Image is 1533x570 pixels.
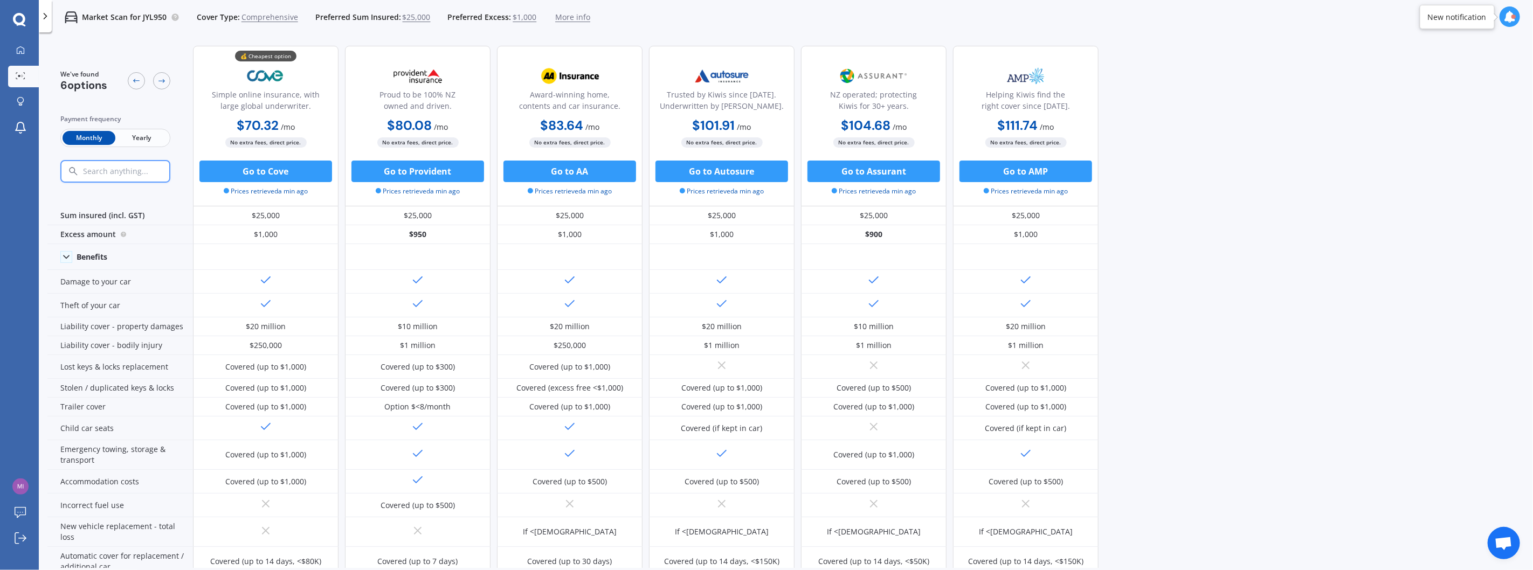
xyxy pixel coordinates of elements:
[827,526,921,537] div: If <[DEMOGRAPHIC_DATA]
[381,383,455,393] div: Covered (up to $300)
[968,556,1083,567] div: Covered (up to 14 days, <$150K)
[833,401,914,412] div: Covered (up to $1,000)
[893,122,907,132] span: / mo
[523,526,617,537] div: If <[DEMOGRAPHIC_DATA]
[841,117,890,134] b: $104.68
[737,122,751,132] span: / mo
[1006,321,1046,332] div: $20 million
[854,321,894,332] div: $10 million
[381,362,455,372] div: Covered (up to $300)
[210,556,321,567] div: Covered (up to 14 days, <$80K)
[529,137,611,148] span: No extra fees, direct price.
[47,206,193,225] div: Sum insured (incl. GST)
[225,362,306,372] div: Covered (up to $1,000)
[979,526,1073,537] div: If <[DEMOGRAPHIC_DATA]
[497,206,643,225] div: $25,000
[838,62,909,89] img: Assurant.png
[281,122,295,132] span: / mo
[959,161,1092,182] button: Go to AMP
[47,517,193,547] div: New vehicle replacement - total loss
[345,225,491,244] div: $950
[388,117,432,134] b: $80.08
[664,556,779,567] div: Covered (up to 14 days, <$150K)
[376,186,460,196] span: Prices retrieved a min ago
[675,526,769,537] div: If <[DEMOGRAPHIC_DATA]
[250,340,282,351] div: $250,000
[985,383,1066,393] div: Covered (up to $1,000)
[528,556,612,567] div: Covered (up to 30 days)
[529,401,610,412] div: Covered (up to $1,000)
[193,225,339,244] div: $1,000
[497,225,643,244] div: $1,000
[953,206,1099,225] div: $25,000
[810,89,937,116] div: NZ operated; protecting Kiwis for 30+ years.
[354,89,481,116] div: Proud to be 100% NZ owned and driven.
[985,401,1066,412] div: Covered (up to $1,000)
[953,225,1099,244] div: $1,000
[47,440,193,470] div: Emergency towing, storage & transport
[506,89,633,116] div: Award-winning home, contents and car insurance.
[378,556,458,567] div: Covered (up to 7 days)
[962,89,1089,116] div: Helping Kiwis find the right cover since [DATE].
[1428,12,1487,23] div: New notification
[385,401,451,412] div: Option $<8/month
[434,122,448,132] span: / mo
[398,321,438,332] div: $10 million
[681,401,762,412] div: Covered (up to $1,000)
[534,62,605,89] img: AA.webp
[513,12,536,23] span: $1,000
[60,78,107,92] span: 6 options
[246,321,286,332] div: $20 million
[681,383,762,393] div: Covered (up to $1,000)
[225,137,307,148] span: No extra fees, direct price.
[681,137,763,148] span: No extra fees, direct price.
[529,362,610,372] div: Covered (up to $1,000)
[989,476,1063,487] div: Covered (up to $500)
[12,478,29,495] img: 88b8bdb9f26cc7387ebaff9d4fae26f6
[225,476,306,487] div: Covered (up to $1,000)
[985,137,1067,148] span: No extra fees, direct price.
[832,186,916,196] span: Prices retrieved a min ago
[193,206,339,225] div: $25,000
[984,186,1068,196] span: Prices retrieved a min ago
[65,11,78,24] img: car.f15378c7a67c060ca3f3.svg
[47,416,193,440] div: Child car seats
[540,117,583,134] b: $83.64
[77,252,107,262] div: Benefits
[801,206,947,225] div: $25,000
[197,12,240,23] span: Cover Type:
[47,336,193,355] div: Liability cover - bodily injury
[807,161,940,182] button: Go to Assurant
[115,131,168,145] span: Yearly
[998,117,1038,134] b: $111.74
[686,62,757,89] img: Autosure.webp
[315,12,401,23] span: Preferred Sum Insured:
[585,122,599,132] span: / mo
[448,12,512,23] span: Preferred Excess:
[704,340,740,351] div: $1 million
[230,62,301,89] img: Cove.webp
[856,340,892,351] div: $1 million
[235,51,296,61] div: 💰 Cheapest option
[377,137,459,148] span: No extra fees, direct price.
[47,493,193,517] div: Incorrect fuel use
[241,12,298,23] span: Comprehensive
[503,161,636,182] button: Go to AA
[225,449,306,460] div: Covered (up to $1,000)
[818,556,929,567] div: Covered (up to 14 days, <$50K)
[202,89,329,116] div: Simple online insurance, with large global underwriter.
[400,340,436,351] div: $1 million
[685,476,759,487] div: Covered (up to $500)
[693,117,735,134] b: $101.91
[82,12,167,23] p: Market Scan for JYL950
[351,161,484,182] button: Go to Provident
[225,401,306,412] div: Covered (up to $1,000)
[47,355,193,379] div: Lost keys & locks replacement
[47,470,193,493] div: Accommodation costs
[47,317,193,336] div: Liability cover - property damages
[658,89,785,116] div: Trusted by Kiwis since [DATE]. Underwritten by [PERSON_NAME].
[533,476,607,487] div: Covered (up to $500)
[516,383,623,393] div: Covered (excess free <$1,000)
[655,161,788,182] button: Go to Autosure
[82,166,192,176] input: Search anything...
